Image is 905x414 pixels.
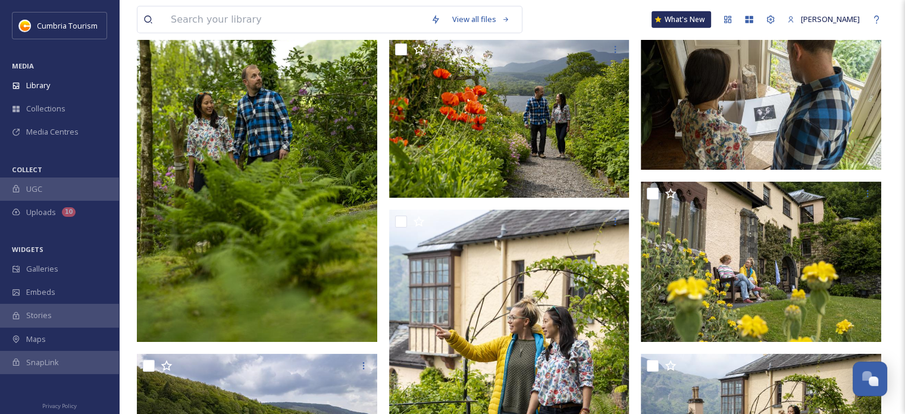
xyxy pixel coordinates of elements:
span: WIDGETS [12,245,43,254]
span: Privacy Policy [42,402,77,410]
span: SnapLink [26,357,59,368]
span: [PERSON_NAME] [801,14,860,24]
input: Search your library [165,7,425,33]
span: Galleries [26,263,58,275]
a: View all files [446,8,516,31]
img: CUMBRIATOURISM_240606_PaulMitchell_Brantwood_-87.jpg [641,182,881,343]
span: Cumbria Tourism [37,20,98,31]
img: CUMBRIATOURISM_240606_PaulMitchell_Brantwood_-51.jpg [389,38,630,198]
span: Maps [26,334,46,345]
span: Uploads [26,207,56,218]
span: MEDIA [12,61,34,70]
span: Library [26,80,50,91]
a: [PERSON_NAME] [781,8,866,31]
span: Embeds [26,287,55,298]
img: images.jpg [19,20,31,32]
a: What's New [652,11,711,28]
span: Stories [26,310,52,321]
span: Collections [26,103,65,114]
div: 10 [62,207,76,217]
span: Media Centres [26,126,79,138]
span: COLLECT [12,165,42,174]
button: Open Chat [853,362,887,396]
a: Privacy Policy [42,398,77,412]
img: CUMBRIATOURISM_240606_PaulMitchell_Brantwood_-141.jpg [641,10,881,170]
span: UGC [26,183,42,195]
